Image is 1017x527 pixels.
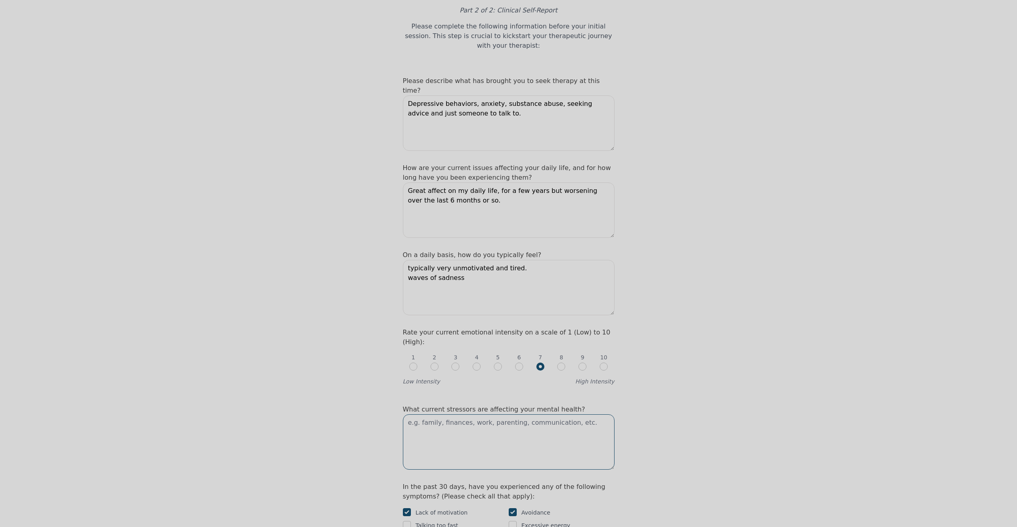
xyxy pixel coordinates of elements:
[403,483,605,500] label: In the past 30 days, have you experienced any of the following symptoms? (Please check all that a...
[475,353,479,361] p: 4
[433,353,436,361] p: 2
[403,251,542,259] label: On a daily basis, how do you typically feel?
[403,164,611,181] label: How are your current issues affecting your daily life, and for how long have you been experiencin...
[416,508,468,517] p: Lack of motivation
[403,95,615,151] textarea: Depressive behaviors, anxiety, substance abuse, seeking advice and just someone to talk to.
[403,377,440,385] label: Low Intensity
[403,260,615,315] textarea: typically very unmotivated and tired. waves of sadness
[403,6,615,15] p: Part 2 of 2: Clinical Self-Report
[581,353,584,361] p: 9
[403,22,615,51] p: Please complete the following information before your initial session. This step is crucial to ki...
[600,353,607,361] p: 10
[575,377,615,385] label: High Intensity
[403,77,600,94] label: Please describe what has brought you to seek therapy at this time?
[403,405,585,413] label: What current stressors are affecting your mental health?
[522,508,550,517] p: Avoidance
[403,182,615,238] textarea: Great affect on my daily life, for a few years but worsening over the last 6 months or so.
[538,353,542,361] p: 7
[454,353,457,361] p: 3
[517,353,521,361] p: 6
[411,353,415,361] p: 1
[403,328,611,346] label: Rate your current emotional intensity on a scale of 1 (Low) to 10 (High):
[560,353,563,361] p: 8
[496,353,500,361] p: 5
